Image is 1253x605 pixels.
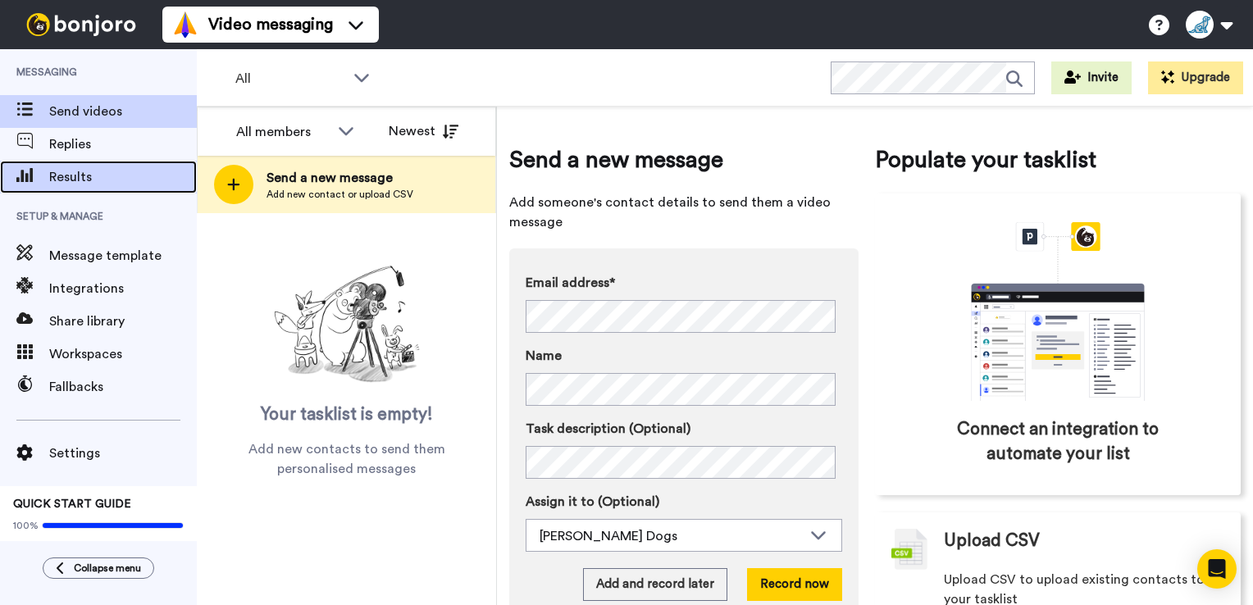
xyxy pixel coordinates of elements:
span: Integrations [49,279,197,298]
span: Send a new message [509,143,859,176]
div: Open Intercom Messenger [1197,549,1237,589]
span: Add new contact or upload CSV [267,188,413,201]
span: Name [526,346,562,366]
span: Message template [49,246,197,266]
span: Add new contacts to send them personalised messages [221,439,472,479]
span: All [235,69,345,89]
span: Video messaging [208,13,333,36]
div: animation [935,222,1181,401]
span: Results [49,167,197,187]
label: Assign it to (Optional) [526,492,842,512]
span: 100% [13,519,39,532]
div: [PERSON_NAME] Dogs [540,526,802,546]
span: Share library [49,312,197,331]
span: Send videos [49,102,197,121]
div: All members [236,122,330,142]
button: Invite [1051,61,1132,94]
span: Settings [49,444,197,463]
span: Connect an integration to automate your list [945,417,1171,466]
label: Email address* [526,273,842,293]
span: QUICK START GUIDE [13,498,131,510]
button: Record now [747,568,842,601]
img: vm-color.svg [172,11,198,38]
img: bj-logo-header-white.svg [20,13,143,36]
label: Task description (Optional) [526,419,842,439]
img: ready-set-action.png [265,259,429,390]
span: Workspaces [49,344,197,364]
button: Collapse menu [43,557,154,579]
span: Upload CSV [944,529,1040,553]
span: Collapse menu [74,562,141,575]
span: Send a new message [267,168,413,188]
span: Populate your tasklist [875,143,1241,176]
button: Upgrade [1148,61,1243,94]
button: Add and record later [583,568,727,601]
img: csv-grey.png [891,529,927,570]
span: Fallbacks [49,377,197,397]
span: Your tasklist is empty! [261,403,433,427]
span: Replies [49,134,197,154]
span: Add someone's contact details to send them a video message [509,193,859,232]
button: Newest [376,115,471,148]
